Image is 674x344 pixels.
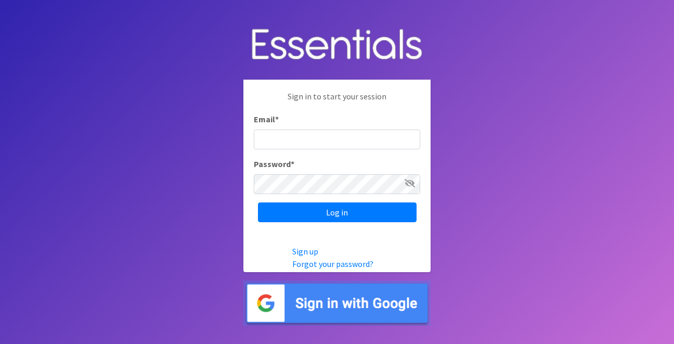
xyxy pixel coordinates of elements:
label: Email [254,113,279,125]
input: Log in [258,202,417,222]
abbr: required [275,114,279,124]
a: Sign up [292,246,318,257]
img: Human Essentials [243,18,431,72]
label: Password [254,158,294,170]
a: Forgot your password? [292,259,373,269]
img: Sign in with Google [243,281,431,326]
p: Sign in to start your session [254,90,420,113]
abbr: required [291,159,294,169]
